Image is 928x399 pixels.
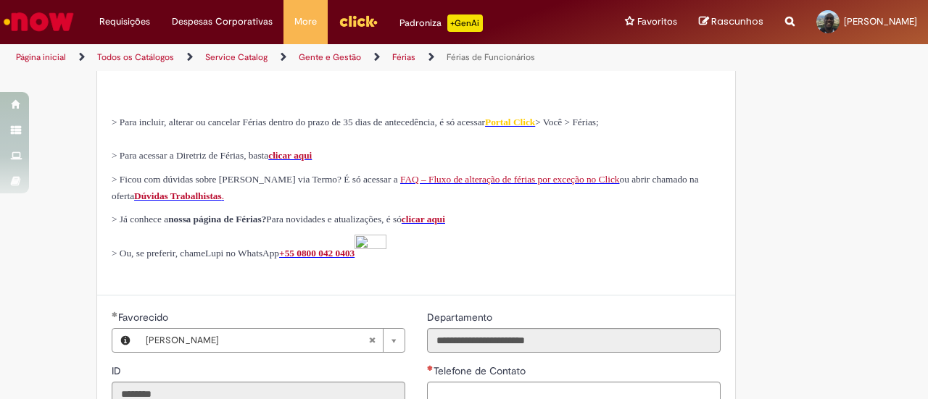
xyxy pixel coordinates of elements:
strong: nossa página de Férias? [168,214,266,224]
a: +55 0800 042 0403 [279,246,386,259]
a: clicar aqui [268,150,312,161]
span: Despesas Corporativas [172,14,273,29]
div: Padroniza [399,14,483,32]
img: click_logo_yellow_360x200.png [339,10,378,32]
span: Requisições [99,14,150,29]
input: Departamento [427,328,721,353]
span: Lupi no WhatsApp [205,248,279,259]
span: Telefone de Contato [434,364,529,377]
span: More [294,14,317,29]
span: Portal Click [485,117,535,127]
span: Obrigatório Preenchido [112,311,118,317]
span: > Já conhece a Para novidades e atualizações, é só [112,214,445,224]
a: Portal Click [485,115,535,127]
span: Somente leitura - Departamento [427,311,495,324]
a: Service Catalog [205,51,268,63]
span: > Você > Férias; > Para acessar a Diretriz de Férias, basta [112,117,599,161]
span: . [222,190,224,201]
a: clicar aqui [402,214,445,224]
span: FAQ – Fluxo de alteração de férias por exceção no Click [400,174,620,185]
span: > Ficou com dúvidas sobre [PERSON_NAME] via Termo? É só acessar a [112,174,398,185]
span: > Para incluir, alterar ou cancelar Férias dentro do prazo de 35 dias de antecedência, é só acessar [112,117,485,127]
a: Gente e Gestão [299,51,361,63]
span: > Ou, se preferir, chame [112,248,205,259]
abbr: Limpar campo Favorecido [361,329,383,352]
span: [PERSON_NAME] [844,15,917,28]
a: Rascunhos [699,15,763,29]
span: Dúvidas Trabalhistas [134,190,222,201]
span: Somente leitura - ID [112,364,124,377]
span: ou abrir chamado na oferta [112,174,699,201]
a: Dúvidas Trabalhistas. [134,189,224,201]
ul: Trilhas de página [11,44,608,71]
span: Favoritos [637,14,677,29]
span: Necessários [427,365,434,371]
label: Somente leitura - Departamento [427,310,495,324]
button: Favorecido, Visualizar este registro Clovis Souza de Brito [112,329,138,352]
a: Férias [392,51,415,63]
img: ServiceNow [1,7,76,36]
a: [PERSON_NAME]Limpar campo Favorecido [138,329,405,352]
span: Rascunhos [711,14,763,28]
span: [PERSON_NAME] [146,329,368,352]
span: +55 0800 042 0403 [279,248,355,259]
label: Somente leitura - ID [112,364,124,378]
p: +GenAi [447,14,483,32]
a: FAQ – Fluxo de alteração de férias por exceção no Click [400,172,620,185]
img: sys_attachment.do [355,235,386,273]
span: Necessários - Favorecido [118,311,171,324]
a: Todos os Catálogos [97,51,174,63]
a: Férias de Funcionários [447,51,535,63]
a: Página inicial [16,51,66,63]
